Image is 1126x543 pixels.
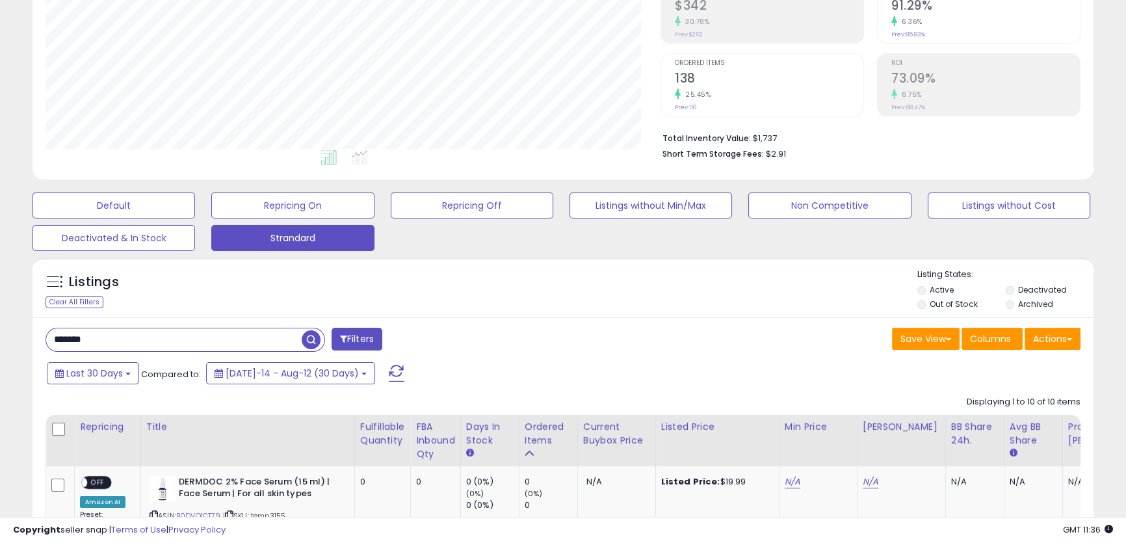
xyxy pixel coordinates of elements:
span: Ordered Items [675,60,863,67]
button: Deactivated & In Stock [33,225,195,251]
div: Title [146,420,349,434]
button: Default [33,192,195,219]
span: Compared to: [141,368,201,380]
small: 30.78% [681,17,709,27]
strong: Copyright [13,523,60,536]
a: N/A [863,475,878,488]
div: Current Buybox Price [583,420,650,447]
button: Non Competitive [748,192,911,219]
small: 25.45% [681,90,711,99]
span: ROI [891,60,1080,67]
label: Archived [1018,298,1053,310]
div: Displaying 1 to 10 of 10 items [967,396,1080,408]
div: Min Price [785,420,852,434]
p: Listing States: [917,269,1093,281]
button: Save View [892,328,960,350]
div: 0 (0%) [466,499,519,511]
li: $1,737 [662,129,1071,145]
div: Repricing [80,420,135,434]
b: Short Term Storage Fees: [662,148,764,159]
div: 0 [416,476,451,488]
small: Prev: 85.83% [891,31,925,38]
span: Last 30 Days [66,367,123,380]
button: Columns [962,328,1023,350]
div: Ordered Items [525,420,572,447]
small: 6.75% [897,90,922,99]
a: Terms of Use [111,523,166,536]
h2: 138 [675,71,863,88]
img: 21gCEtq5uRL._SL40_.jpg [150,476,176,502]
span: OFF [87,477,108,488]
div: N/A [951,476,994,488]
div: Listed Price [661,420,774,434]
b: Listed Price: [661,475,720,488]
h5: Listings [69,273,119,291]
h2: 73.09% [891,71,1080,88]
small: Avg BB Share. [1010,447,1017,459]
div: Fulfillable Quantity [360,420,405,447]
span: 2025-09-13 11:36 GMT [1063,523,1113,536]
div: 0 [525,476,577,488]
button: Strandard [211,225,374,251]
span: Columns [970,332,1011,345]
div: Amazon AI [80,496,125,508]
b: DERMDOC 2% Face Serum (15 ml) | Face Serum | For all skin types [179,476,337,503]
div: Days In Stock [466,420,514,447]
small: 6.36% [897,17,923,27]
button: Repricing On [211,192,374,219]
small: Prev: 110 [675,103,697,111]
small: (0%) [466,488,484,499]
div: seller snap | | [13,524,226,536]
button: Listings without Min/Max [570,192,732,219]
button: Actions [1025,328,1080,350]
a: N/A [785,475,800,488]
label: Deactivated [1018,284,1067,295]
small: Prev: $262 [675,31,703,38]
div: 0 (0%) [466,476,519,488]
button: Last 30 Days [47,362,139,384]
div: [PERSON_NAME] [863,420,940,434]
small: Prev: 68.47% [891,103,925,111]
div: Clear All Filters [46,296,103,308]
div: FBA inbound Qty [416,420,455,461]
div: $19.99 [661,476,769,488]
button: Listings without Cost [928,192,1090,219]
div: N/A [1010,476,1053,488]
span: $2.91 [766,148,786,160]
span: N/A [586,475,602,488]
span: [DATE]-14 - Aug-12 (30 Days) [226,367,359,380]
div: Avg BB Share [1010,420,1057,447]
a: Privacy Policy [168,523,226,536]
b: Total Inventory Value: [662,133,751,144]
div: 0 [525,499,577,511]
button: Repricing Off [391,192,553,219]
small: (0%) [525,488,543,499]
small: Days In Stock. [466,447,474,459]
div: 0 [360,476,400,488]
label: Out of Stock [930,298,977,310]
button: [DATE]-14 - Aug-12 (30 Days) [206,362,375,384]
label: Active [930,284,954,295]
div: BB Share 24h. [951,420,999,447]
button: Filters [332,328,382,351]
